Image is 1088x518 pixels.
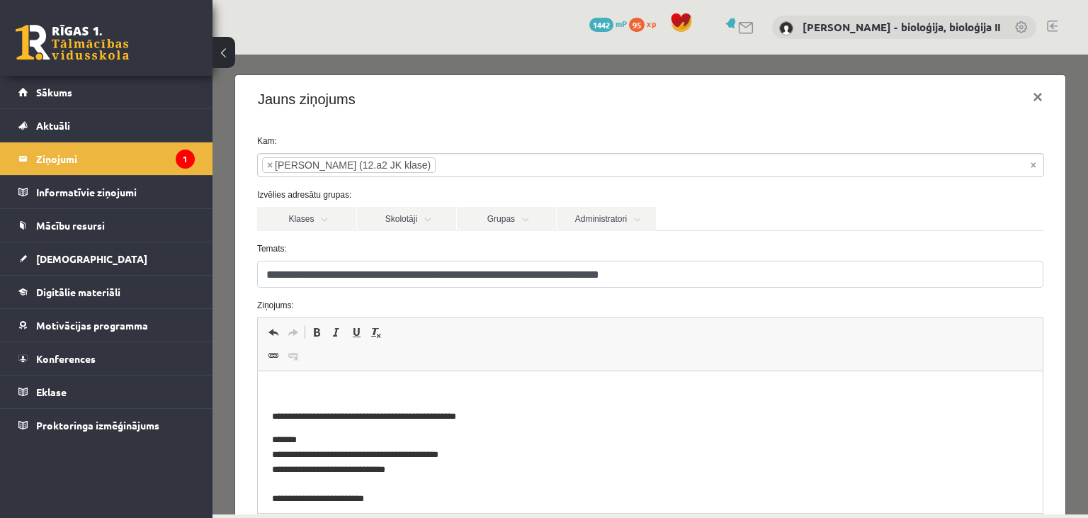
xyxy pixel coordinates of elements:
[51,269,71,287] a: Undo (Ctrl+Z)
[34,80,841,93] label: Kam:
[589,18,613,32] span: 1442
[34,244,841,257] label: Ziņojums:
[36,176,195,208] legend: Informatīvie ziņojumi
[71,269,91,287] a: Redo (Ctrl+Y)
[36,286,120,298] span: Digitālie materiāli
[50,103,223,118] li: Ieva Skadiņa (12.a2 JK klase)
[18,342,195,375] a: Konferences
[36,219,105,232] span: Mācību resursi
[18,76,195,108] a: Sākums
[18,409,195,441] a: Proktoringa izmēģinājums
[36,119,70,132] span: Aktuāli
[144,152,244,176] a: Skolotāji
[114,269,134,287] a: Italic (Ctrl+I)
[616,18,627,29] span: mP
[344,152,443,176] a: Administratori
[18,242,195,275] a: [DEMOGRAPHIC_DATA]
[629,18,645,32] span: 95
[45,34,143,55] h4: Jauns ziņojums
[18,309,195,342] a: Motivācijas programma
[647,18,656,29] span: xp
[176,150,195,169] i: 1
[18,176,195,208] a: Informatīvie ziņojumi
[18,209,195,242] a: Mācību resursi
[809,23,841,62] button: ×
[45,317,830,458] iframe: Editor, wiswyg-editor-47433885770860-1758276864-175
[629,18,663,29] a: 95 xp
[134,269,154,287] a: Underline (Ctrl+U)
[34,188,841,201] label: Temats:
[36,419,159,432] span: Proktoringa izmēģinājums
[18,109,195,142] a: Aktuāli
[36,252,147,265] span: [DEMOGRAPHIC_DATA]
[94,269,114,287] a: Bold (Ctrl+B)
[18,142,195,175] a: Ziņojumi1
[34,134,841,147] label: Izvēlies adresātu grupas:
[18,276,195,308] a: Digitālie materiāli
[36,86,72,98] span: Sākums
[36,319,148,332] span: Motivācijas programma
[45,152,144,176] a: Klases
[154,269,174,287] a: Remove Format
[36,142,195,175] legend: Ziņojumi
[18,376,195,408] a: Eklase
[51,292,71,310] a: Link (Ctrl+K)
[589,18,627,29] a: 1442 mP
[55,103,60,118] span: ×
[36,385,67,398] span: Eklase
[71,292,91,310] a: Unlink
[818,103,824,118] span: Noņemt visus vienumus
[16,25,129,60] a: Rīgas 1. Tālmācības vidusskola
[244,152,344,176] a: Grupas
[779,21,793,35] img: Elza Saulīte - bioloģija, bioloģija II
[36,352,96,365] span: Konferences
[803,20,1000,34] a: [PERSON_NAME] - bioloģija, bioloģija II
